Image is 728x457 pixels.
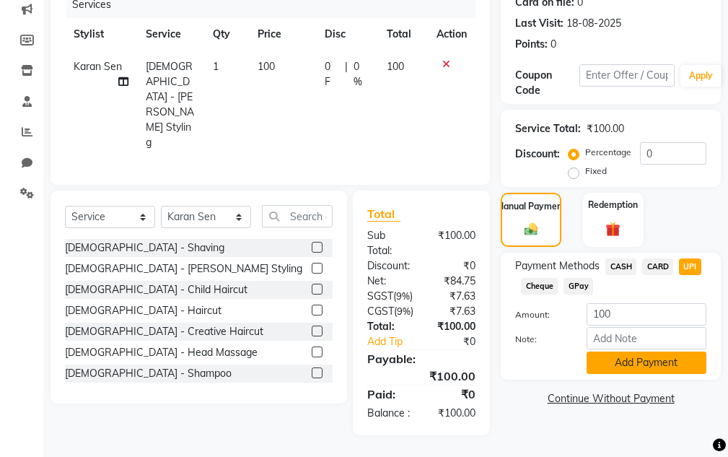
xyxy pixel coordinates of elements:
label: Amount: [504,308,575,321]
div: [DEMOGRAPHIC_DATA] - Creative Haircut [65,324,263,339]
div: ₹100.00 [421,406,486,421]
div: Balance : [356,406,421,421]
div: Paid: [356,386,421,403]
th: Disc [316,18,378,51]
a: Continue Without Payment [504,391,718,406]
div: [DEMOGRAPHIC_DATA] - [PERSON_NAME] Styling [65,261,302,277]
span: Cheque [521,278,558,295]
div: Last Visit: [515,16,563,31]
label: Manual Payment [496,200,566,213]
label: Fixed [585,165,607,178]
div: ₹0 [421,258,486,274]
div: ₹7.63 [424,289,486,304]
div: ₹0 [432,334,486,349]
div: [DEMOGRAPHIC_DATA] - Head Massage [65,345,258,360]
span: | [345,59,348,90]
th: Stylist [65,18,137,51]
div: ₹100.00 [421,228,486,258]
div: [DEMOGRAPHIC_DATA] - Shaving [65,240,224,256]
span: 9% [397,305,411,317]
th: Service [137,18,204,51]
img: _gift.svg [601,220,625,238]
span: Total [367,206,400,222]
input: Enter Offer / Coupon Code [579,64,675,87]
label: Percentage [585,146,631,159]
div: ₹100.00 [421,319,486,334]
span: CASH [605,258,636,275]
div: Points: [515,37,548,52]
div: 18-08-2025 [566,16,621,31]
div: [DEMOGRAPHIC_DATA] - Child Haircut [65,282,247,297]
span: CARD [642,258,673,275]
span: CGST [367,305,394,318]
div: ₹7.63 [424,304,486,319]
img: _cash.svg [520,222,542,237]
span: UPI [679,258,701,275]
th: Total [378,18,428,51]
input: Search or Scan [262,205,333,227]
input: Add Note [587,327,706,349]
a: Add Tip [356,334,432,349]
div: Service Total: [515,121,581,136]
div: Payable: [356,350,486,367]
div: Sub Total: [356,228,421,258]
input: Amount [587,303,706,326]
button: Add Payment [587,352,706,374]
label: Note: [504,333,575,346]
span: [DEMOGRAPHIC_DATA] - [PERSON_NAME] Styling [146,60,194,149]
div: [DEMOGRAPHIC_DATA] - Shampoo [65,366,232,381]
span: 100 [387,60,404,73]
span: 0 % [354,59,370,90]
div: ₹100.00 [356,367,486,385]
span: 9% [396,290,410,302]
span: 1 [213,60,219,73]
th: Price [249,18,317,51]
div: Net: [356,274,421,289]
th: Qty [204,18,248,51]
div: ( ) [356,304,424,319]
span: 0 F [325,59,338,90]
div: ₹100.00 [587,121,624,136]
span: Payment Methods [515,258,600,274]
span: SGST [367,290,393,303]
div: ₹84.75 [421,274,486,289]
div: Discount: [515,147,560,162]
div: [DEMOGRAPHIC_DATA] - Haircut [65,303,222,318]
div: 0 [551,37,556,52]
span: 100 [258,60,275,73]
div: Discount: [356,258,421,274]
button: Apply [680,65,722,87]
div: Total: [356,319,421,334]
span: GPay [563,278,593,295]
label: Redemption [588,199,638,212]
div: ₹0 [421,386,486,403]
span: Karan Sen [74,60,122,73]
th: Action [428,18,475,51]
div: Coupon Code [515,68,579,98]
div: ( ) [356,289,424,304]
